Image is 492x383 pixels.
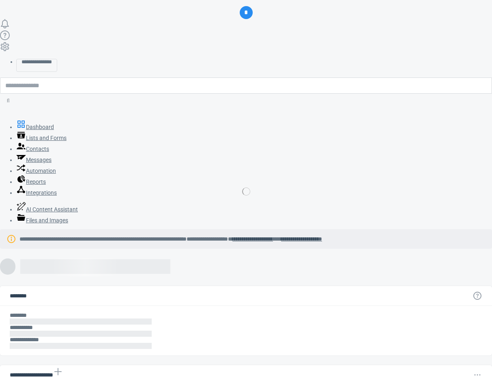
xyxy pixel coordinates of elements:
span: Reports [26,179,46,185]
a: AI Content Assistant [16,206,78,213]
span: Automation [26,168,56,174]
a: Messages [16,157,52,163]
a: Automation [16,168,56,174]
a: Dashboard [16,124,54,130]
span: Files and Images [26,217,68,224]
span: Integrations [26,189,57,196]
a: Files and Images [16,217,68,224]
a: Lists and Forms [16,135,67,141]
span: Lists and Forms [26,135,67,141]
a: Integrations [16,189,57,196]
a: Contacts [16,146,49,152]
span: Messages [26,157,52,163]
span: AI Content Assistant [26,206,78,213]
a: Reports [16,179,46,185]
span: Dashboard [26,124,54,130]
span: Contacts [26,146,49,152]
